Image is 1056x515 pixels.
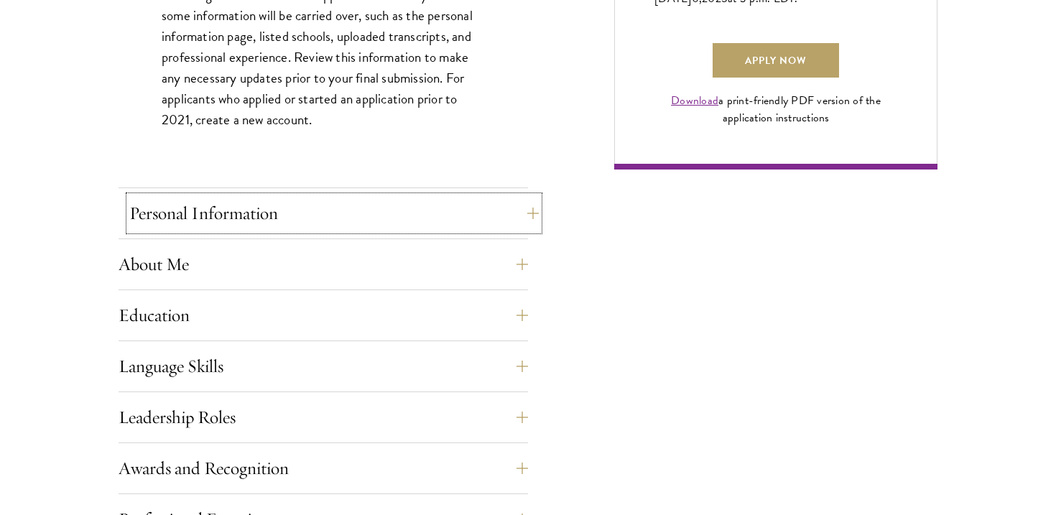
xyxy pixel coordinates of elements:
[129,196,539,231] button: Personal Information
[119,400,528,435] button: Leadership Roles
[119,298,528,333] button: Education
[713,43,839,78] a: Apply Now
[671,92,718,109] a: Download
[119,349,528,384] button: Language Skills
[654,92,897,126] div: a print-friendly PDF version of the application instructions
[119,247,528,282] button: About Me
[119,451,528,486] button: Awards and Recognition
